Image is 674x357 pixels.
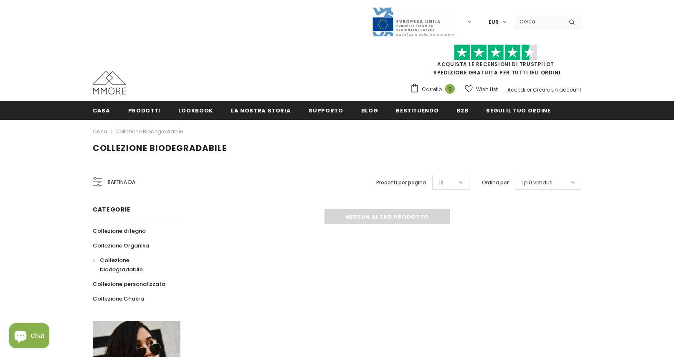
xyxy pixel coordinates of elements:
[361,101,378,120] a: Blog
[93,71,126,94] img: Casi MMORE
[93,238,149,253] a: Collezione Organika
[93,242,149,250] span: Collezione Organika
[231,107,291,115] span: La nostra storia
[115,128,183,135] a: Collezione biodegradabile
[533,86,581,93] a: Creare un account
[93,101,110,120] a: Casa
[507,86,525,93] a: Accedi
[93,107,110,115] span: Casa
[178,107,213,115] span: Lookbook
[108,178,135,187] span: Raffina da
[396,107,438,115] span: Restituendo
[522,178,552,187] span: I più venduti
[231,101,291,120] a: La nostra storia
[309,101,343,120] a: supporto
[100,256,143,273] span: Collezione biodegradabile
[93,142,227,154] span: Collezione biodegradabile
[376,178,426,187] label: Prodotti per pagina
[514,15,563,28] input: Search Site
[422,85,442,94] span: Carrello
[93,127,107,137] a: Casa
[527,86,532,93] span: or
[372,18,455,25] a: Javni Razpis
[93,227,146,235] span: Collezione di legno
[410,48,581,76] span: SPEDIZIONE GRATUITA PER TUTTI GLI ORDINI
[465,82,498,97] a: Wish List
[439,178,443,187] span: 12
[482,178,509,187] label: Ordina per
[309,107,343,115] span: supporto
[410,83,459,96] a: Carrello 0
[128,101,160,120] a: Prodotti
[93,291,144,306] a: Collezione Chakra
[456,101,468,120] a: B2B
[128,107,160,115] span: Prodotti
[456,107,468,115] span: B2B
[489,18,499,26] span: EUR
[361,107,378,115] span: Blog
[93,224,146,238] a: Collezione di legno
[486,107,550,115] span: Segui il tuo ordine
[93,295,144,303] span: Collezione Chakra
[437,61,554,68] a: Acquista le recensioni di TrustPilot
[93,277,165,291] a: Collezione personalizzata
[476,85,498,94] span: Wish List
[396,101,438,120] a: Restituendo
[93,205,130,214] span: Categorie
[178,101,213,120] a: Lookbook
[454,44,537,61] img: Fidati di Pilot Stars
[93,280,165,288] span: Collezione personalizzata
[93,253,171,277] a: Collezione biodegradabile
[486,101,550,120] a: Segui il tuo ordine
[445,84,455,94] span: 0
[7,323,52,350] inbox-online-store-chat: Shopify online store chat
[372,7,455,37] img: Javni Razpis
